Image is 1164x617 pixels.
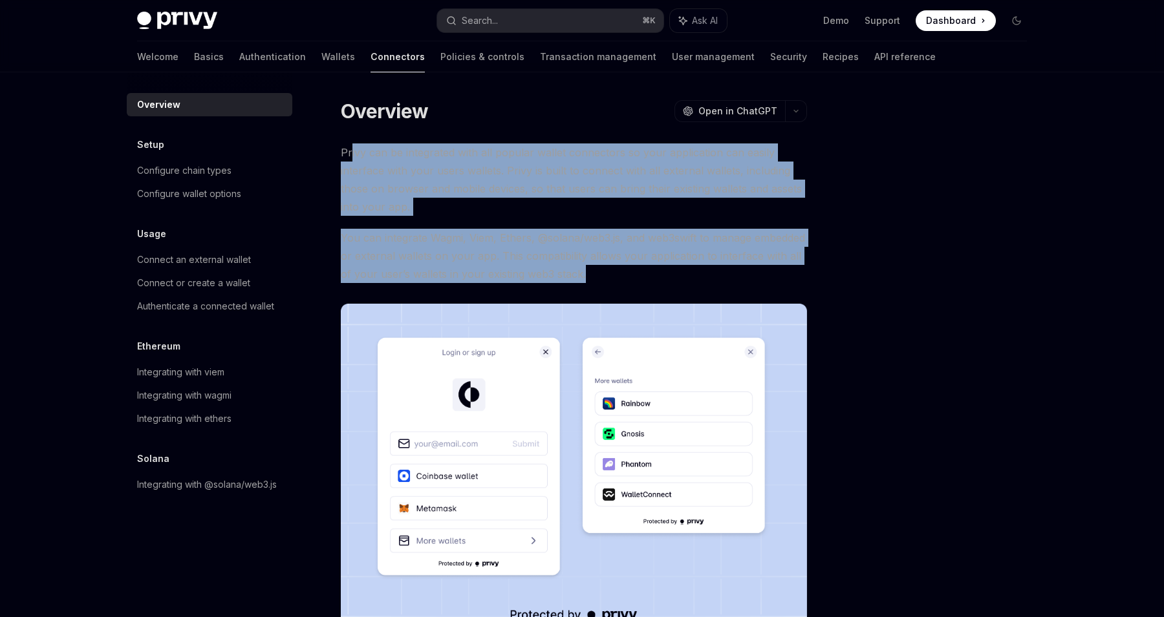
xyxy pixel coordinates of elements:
[698,105,777,118] span: Open in ChatGPT
[137,477,277,492] div: Integrating with @solana/web3.js
[137,451,169,466] h5: Solana
[642,16,656,26] span: ⌘ K
[127,473,292,496] a: Integrating with @solana/web3.js
[137,298,274,314] div: Authenticate a connected wallet
[137,252,251,267] div: Connect an external wallet
[137,137,164,152] h5: Setup
[137,12,217,30] img: dark logo
[137,364,224,380] div: Integrating with viem
[674,100,785,122] button: Open in ChatGPT
[540,41,656,72] a: Transaction management
[137,275,250,291] div: Connect or create a wallet
[341,229,807,283] span: You can integrate Wagmi, Viem, Ethers, @solana/web3.js, and web3swift to manage embedded or exter...
[137,186,241,202] div: Configure wallet options
[137,388,232,403] div: Integrating with wagmi
[865,14,900,27] a: Support
[770,41,807,72] a: Security
[874,41,936,72] a: API reference
[823,41,859,72] a: Recipes
[127,361,292,384] a: Integrating with viem
[127,295,292,318] a: Authenticate a connected wallet
[916,10,996,31] a: Dashboard
[692,14,718,27] span: Ask AI
[137,41,178,72] a: Welcome
[321,41,355,72] a: Wallets
[127,93,292,116] a: Overview
[926,14,976,27] span: Dashboard
[341,143,807,216] span: Privy can be integrated with all popular wallet connectors so your application can easily interfa...
[127,248,292,271] a: Connect an external wallet
[239,41,306,72] a: Authentication
[194,41,224,72] a: Basics
[137,226,166,242] h5: Usage
[462,13,498,28] div: Search...
[371,41,425,72] a: Connectors
[127,271,292,295] a: Connect or create a wallet
[127,159,292,182] a: Configure chain types
[437,9,663,32] button: Search...⌘K
[127,407,292,430] a: Integrating with ethers
[137,411,232,426] div: Integrating with ethers
[1006,10,1027,31] button: Toggle dark mode
[341,99,428,123] h1: Overview
[137,339,180,354] h5: Ethereum
[137,97,180,112] div: Overview
[670,9,727,32] button: Ask AI
[127,182,292,205] a: Configure wallet options
[137,163,232,178] div: Configure chain types
[823,14,849,27] a: Demo
[672,41,755,72] a: User management
[440,41,524,72] a: Policies & controls
[127,384,292,407] a: Integrating with wagmi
